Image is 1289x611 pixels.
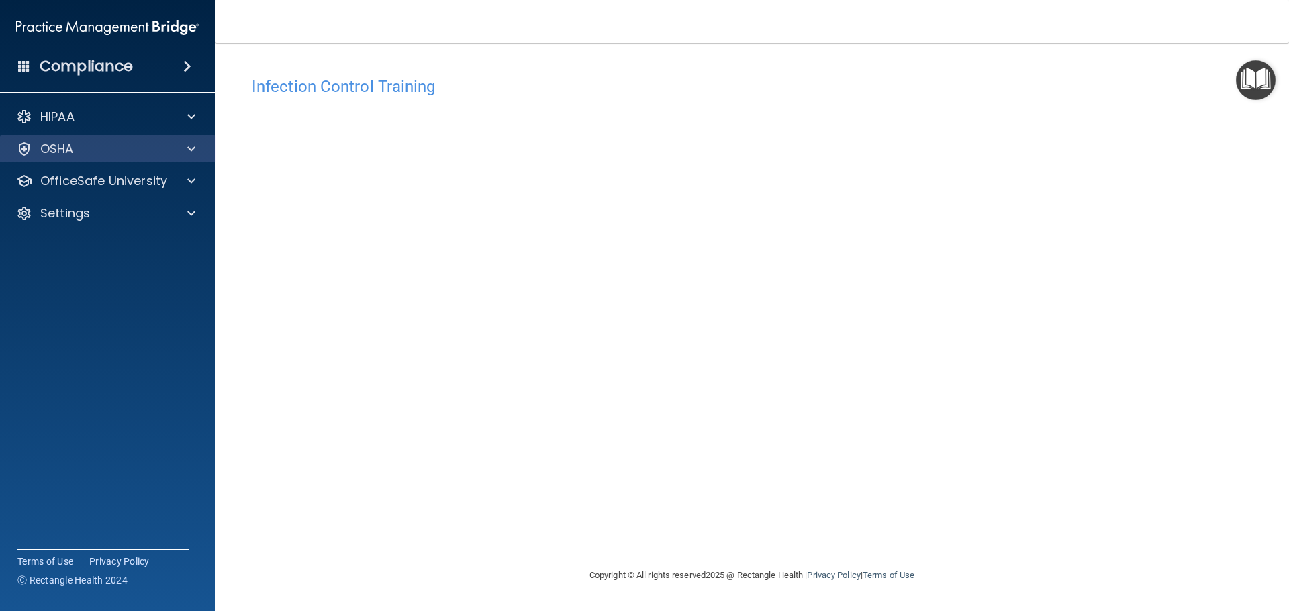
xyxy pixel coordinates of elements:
[16,141,195,157] a: OSHA
[807,570,860,580] a: Privacy Policy
[17,573,128,587] span: Ⓒ Rectangle Health 2024
[16,109,195,125] a: HIPAA
[40,57,133,76] h4: Compliance
[40,173,167,189] p: OfficeSafe University
[252,103,923,515] iframe: infection-control-training
[507,554,997,597] div: Copyright © All rights reserved 2025 @ Rectangle Health | |
[89,555,150,568] a: Privacy Policy
[16,205,195,221] a: Settings
[1236,60,1276,100] button: Open Resource Center
[863,570,914,580] a: Terms of Use
[40,141,74,157] p: OSHA
[40,109,75,125] p: HIPAA
[40,205,90,221] p: Settings
[252,78,1252,95] h4: Infection Control Training
[16,173,195,189] a: OfficeSafe University
[16,14,199,41] img: PMB logo
[17,555,73,568] a: Terms of Use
